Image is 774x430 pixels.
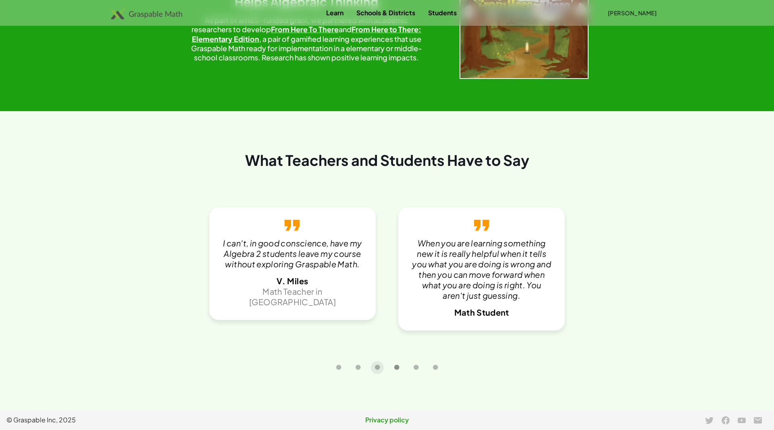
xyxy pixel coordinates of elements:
[390,361,403,374] button: Carousel slide 4 of 6
[601,6,663,20] button: [PERSON_NAME]
[350,5,422,20] a: Schools & Districts
[320,5,350,20] a: Learn
[352,361,364,374] button: Carousel slide 2 of 6
[410,361,422,374] button: Carousel slide 5 of 6
[249,286,336,307] span: Math Teacher in [GEOGRAPHIC_DATA]
[422,5,463,20] a: Students
[271,25,339,34] a: From Here To There
[608,9,657,17] span: [PERSON_NAME]
[222,238,363,269] p: I can't, in good conscience, have my Algebra 2 students leave my course without exploring Graspab...
[260,415,514,425] a: Privacy policy
[192,25,422,43] a: From Here to There: Elementary Edition
[332,361,345,374] button: Carousel slide 1 of 6
[411,238,552,301] p: When you are learning something new it is really helpful when it tells you what you are doing is ...
[454,307,509,317] span: Math Student
[277,276,308,286] span: V. Miles
[185,15,427,62] div: As part of an IES-funded grant, we partnered with academic researchers to develop and , a pair of...
[6,415,260,425] span: © Graspable Inc, 2025
[429,361,442,374] button: Carousel slide 6 of 6
[371,361,384,374] button: Carousel slide 3 of 6
[110,111,664,174] div: What Teachers and Students Have to Say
